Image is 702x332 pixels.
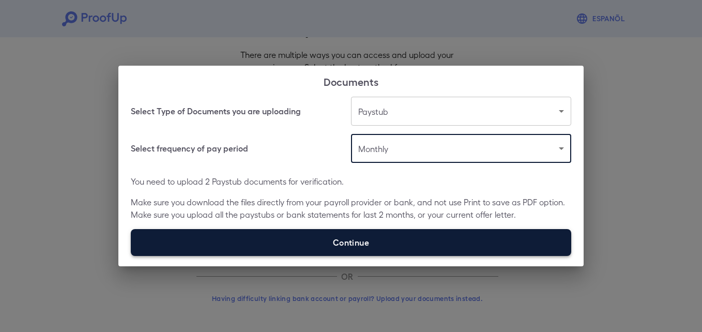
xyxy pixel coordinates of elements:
[131,105,301,117] h6: Select Type of Documents you are uploading
[131,196,571,221] p: Make sure you download the files directly from your payroll provider or bank, and not use Print t...
[118,66,584,97] h2: Documents
[351,97,571,126] div: Paystub
[131,142,248,155] h6: Select frequency of pay period
[131,175,571,188] p: You need to upload 2 Paystub documents for verification.
[351,134,571,163] div: Monthly
[131,229,571,256] label: Continue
